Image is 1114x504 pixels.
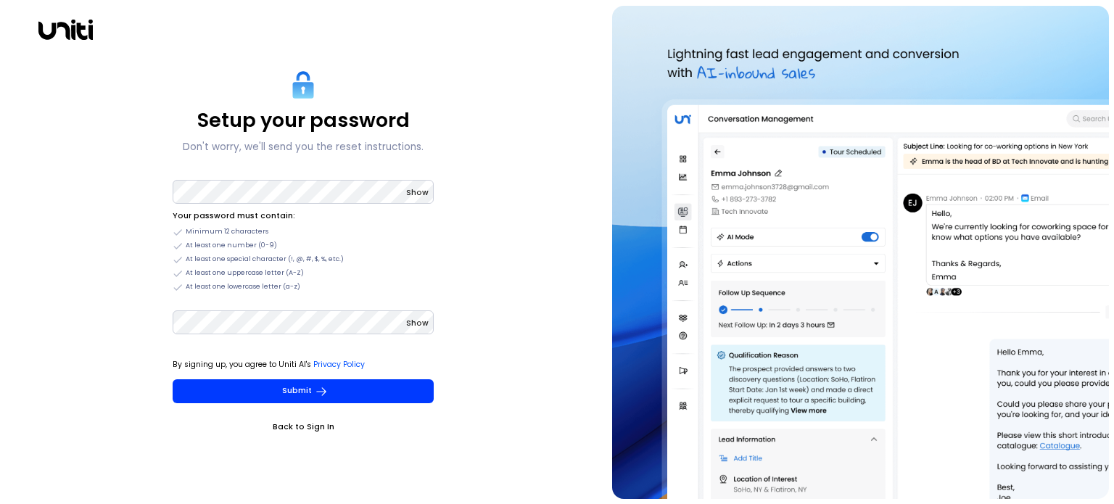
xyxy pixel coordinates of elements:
button: Submit [173,379,434,403]
button: Show [406,186,429,200]
span: Show [406,318,429,329]
span: At least one number (0-9) [186,241,277,251]
p: By signing up, you agree to Uniti AI's [173,358,434,372]
span: At least one special character (!, @, #, $, %, etc.) [186,255,344,265]
span: Show [406,187,429,198]
span: At least one uppercase letter (A-Z) [186,268,304,278]
a: Privacy Policy [313,359,365,370]
span: At least one lowercase letter (a-z) [186,282,300,292]
p: Don't worry, we'll send you the reset instructions. [183,139,424,156]
button: Show [406,316,429,331]
img: auth-hero.png [612,6,1108,499]
p: Setup your password [197,108,410,132]
li: Your password must contain: [173,209,434,223]
a: Back to Sign In [173,420,434,434]
span: Minimum 12 characters [186,227,268,237]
